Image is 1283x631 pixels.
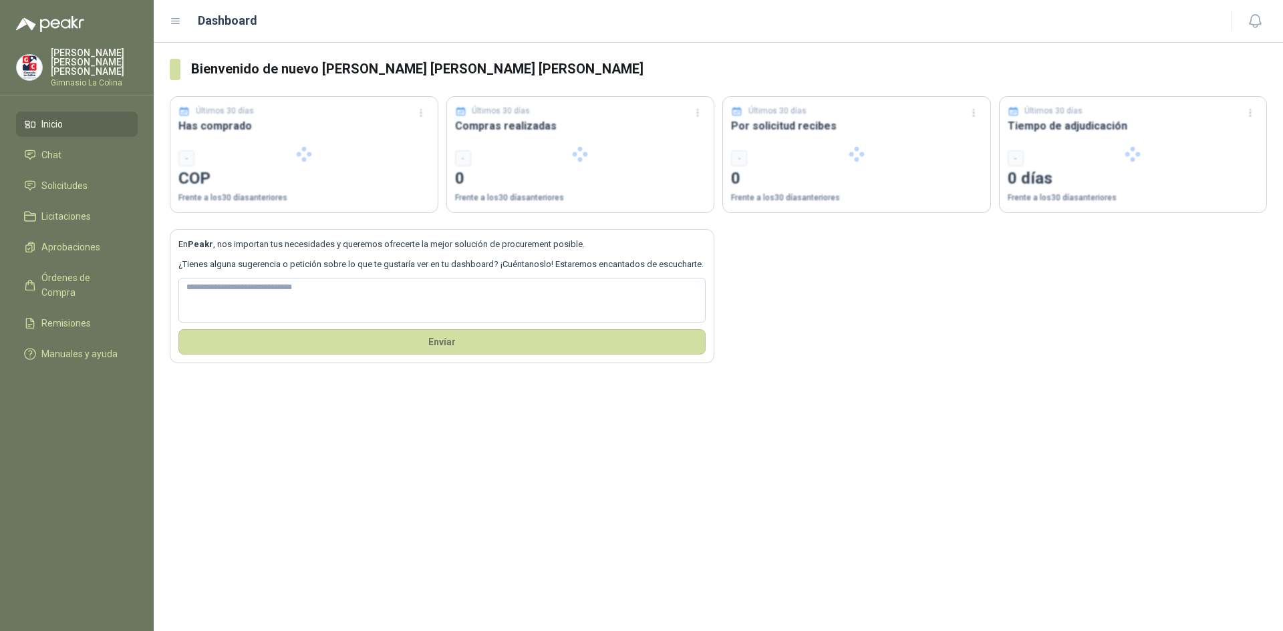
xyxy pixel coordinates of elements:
a: Órdenes de Compra [16,265,138,305]
p: ¿Tienes alguna sugerencia o petición sobre lo que te gustaría ver en tu dashboard? ¡Cuéntanoslo! ... [178,258,706,271]
p: En , nos importan tus necesidades y queremos ofrecerte la mejor solución de procurement posible. [178,238,706,251]
p: Gimnasio La Colina [51,79,138,87]
a: Licitaciones [16,204,138,229]
span: Inicio [41,117,63,132]
h3: Bienvenido de nuevo [PERSON_NAME] [PERSON_NAME] [PERSON_NAME] [191,59,1267,79]
a: Chat [16,142,138,168]
p: [PERSON_NAME] [PERSON_NAME] [PERSON_NAME] [51,48,138,76]
a: Manuales y ayuda [16,341,138,367]
button: Envíar [178,329,706,355]
img: Logo peakr [16,16,84,32]
span: Licitaciones [41,209,91,224]
a: Aprobaciones [16,234,138,260]
b: Peakr [188,239,213,249]
a: Remisiones [16,310,138,336]
span: Solicitudes [41,178,88,193]
span: Órdenes de Compra [41,270,125,300]
h1: Dashboard [198,11,257,30]
a: Inicio [16,112,138,137]
span: Aprobaciones [41,240,100,254]
span: Manuales y ayuda [41,347,118,361]
span: Remisiones [41,316,91,331]
a: Solicitudes [16,173,138,198]
span: Chat [41,148,61,162]
img: Company Logo [17,55,42,80]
